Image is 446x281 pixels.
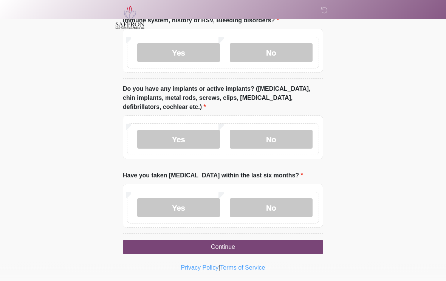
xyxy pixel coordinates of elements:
label: Yes [137,130,220,149]
label: Yes [137,43,220,62]
label: Have you taken [MEDICAL_DATA] within the last six months? [123,171,303,180]
button: Continue [123,240,323,255]
img: Saffron Laser Aesthetics and Medical Spa Logo [115,6,145,29]
label: Yes [137,199,220,217]
label: Do you have any implants or active implants? ([MEDICAL_DATA], chin implants, metal rods, screws, ... [123,85,323,112]
label: No [230,130,313,149]
a: Terms of Service [220,265,265,271]
label: No [230,199,313,217]
label: No [230,43,313,62]
a: | [218,265,220,271]
a: Privacy Policy [181,265,219,271]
